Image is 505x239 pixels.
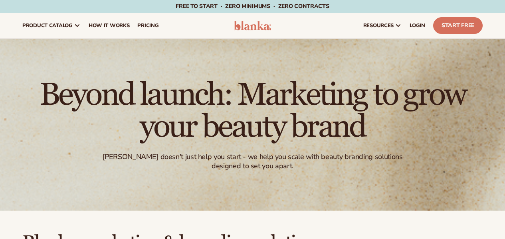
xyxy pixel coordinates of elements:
[89,22,130,29] span: How It Works
[234,21,271,30] img: logo
[137,22,158,29] span: pricing
[176,2,329,10] span: Free to start · ZERO minimums · ZERO contracts
[133,13,162,38] a: pricing
[406,13,429,38] a: LOGIN
[410,22,425,29] span: LOGIN
[433,17,483,34] a: Start Free
[18,13,85,38] a: product catalog
[85,13,134,38] a: How It Works
[33,79,472,143] h1: Beyond launch: Marketing to grow your beauty brand
[88,152,416,171] div: [PERSON_NAME] doesn't just help you start - we help you scale with beauty branding solutions desi...
[363,22,394,29] span: resources
[359,13,406,38] a: resources
[22,22,73,29] span: product catalog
